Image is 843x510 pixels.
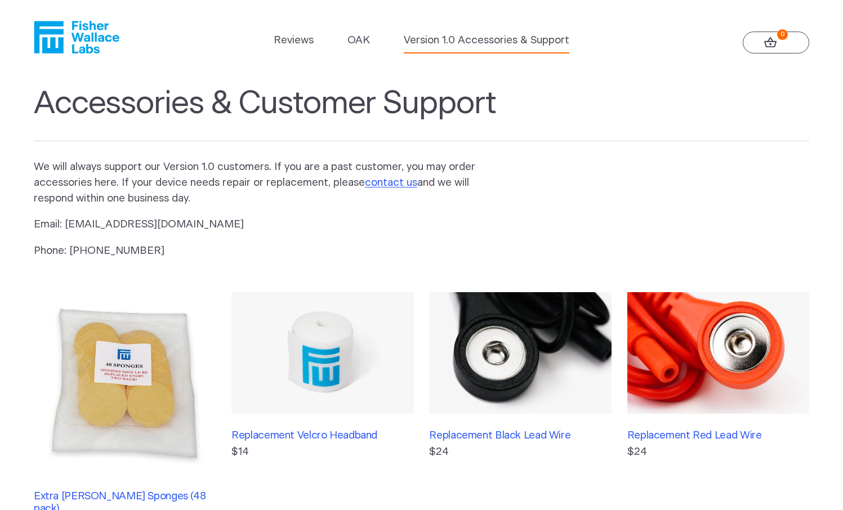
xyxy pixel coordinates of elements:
[274,33,314,48] a: Reviews
[743,32,809,54] a: 0
[627,430,809,442] h3: Replacement Red Lead Wire
[34,159,493,207] p: We will always support our Version 1.0 customers. If you are a past customer, you may order acces...
[231,292,413,414] img: Replacement Velcro Headband
[34,21,119,53] a: Fisher Wallace
[34,243,493,259] p: Phone: [PHONE_NUMBER]
[627,444,809,460] p: $24
[627,292,809,414] img: Replacement Red Lead Wire
[34,85,809,141] h1: Accessories & Customer Support
[365,177,417,188] a: contact us
[231,430,413,442] h3: Replacement Velcro Headband
[404,33,569,48] a: Version 1.0 Accessories & Support
[347,33,370,48] a: OAK
[777,29,788,40] strong: 0
[429,444,611,460] p: $24
[34,217,493,232] p: Email: [EMAIL_ADDRESS][DOMAIN_NAME]
[231,444,413,460] p: $14
[429,292,611,414] img: Replacement Black Lead Wire
[429,430,611,442] h3: Replacement Black Lead Wire
[34,292,216,474] img: Extra Fisher Wallace Sponges (48 pack)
